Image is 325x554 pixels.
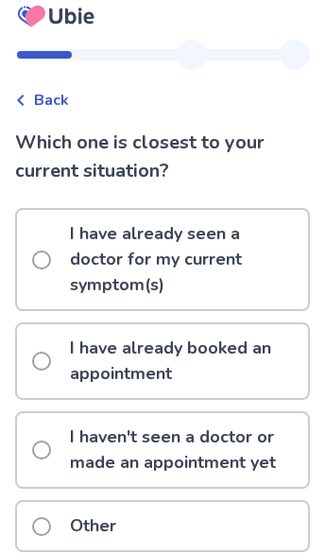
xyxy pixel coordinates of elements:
span: Back [34,89,69,112]
p: Which one is closest to your current situation? [15,129,310,185]
p: I haven't seen a doctor or made an appointment yet [59,413,308,487]
p: I have already booked an appointment [59,324,308,398]
p: I have already seen a doctor for my current symptom(s) [59,210,308,309]
p: Other [59,502,128,550]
